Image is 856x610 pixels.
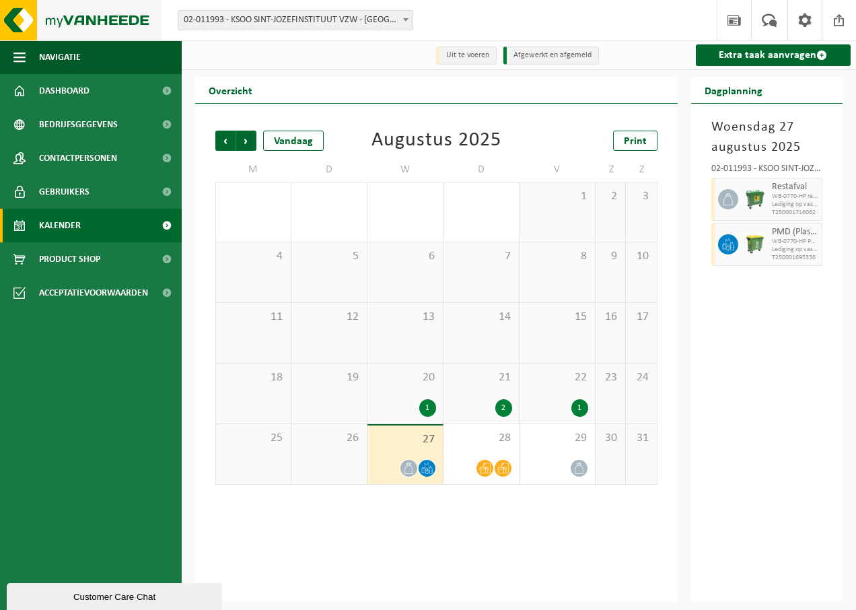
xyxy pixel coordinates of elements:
td: D [443,158,520,182]
span: Acceptatievoorwaarden [39,276,148,310]
iframe: chat widget [7,580,225,610]
span: 29 [526,431,588,446]
span: 02-011993 - KSOO SINT-JOZEFINSTITUUT VZW - OOSTENDE [178,10,413,30]
li: Uit te voeren [436,46,497,65]
span: WB-0770-HP PMD (Plastiek, Metaal, Drankkartons) (bedrijven) [772,238,819,246]
span: 6 [374,249,436,264]
span: 5 [298,249,360,264]
a: Extra taak aanvragen [696,44,851,66]
span: 18 [223,370,284,385]
span: Restafval [772,182,819,193]
span: 15 [526,310,588,325]
td: D [291,158,367,182]
span: 1 [526,189,588,204]
img: WB-0770-HPE-GN-50 [745,234,765,255]
span: Product Shop [39,242,100,276]
span: Gebruikers [39,175,90,209]
span: 3 [633,189,649,204]
span: 28 [450,431,512,446]
td: V [520,158,596,182]
a: Print [613,131,657,151]
span: Vorige [215,131,236,151]
span: T250001695336 [772,254,819,262]
span: 23 [602,370,619,385]
span: 10 [633,249,649,264]
span: 16 [602,310,619,325]
div: Augustus 2025 [371,131,501,151]
span: 2 [602,189,619,204]
span: Lediging op vaste frequentie [772,201,819,209]
h2: Dagplanning [691,77,776,103]
span: Volgende [236,131,256,151]
h3: Woensdag 27 augustus 2025 [711,117,823,158]
div: Vandaag [263,131,324,151]
span: 25 [223,431,284,446]
li: Afgewerkt en afgemeld [503,46,599,65]
span: PMD (Plastiek, Metaal, Drankkartons) (bedrijven) [772,227,819,238]
span: 14 [450,310,512,325]
div: 1 [419,399,436,417]
span: 13 [374,310,436,325]
span: T250001716062 [772,209,819,217]
span: 22 [526,370,588,385]
span: 11 [223,310,284,325]
h2: Overzicht [195,77,266,103]
span: Kalender [39,209,81,242]
span: Contactpersonen [39,141,117,175]
td: M [215,158,291,182]
img: WB-0770-HPE-GN-01 [745,189,765,209]
div: 2 [495,399,512,417]
span: 17 [633,310,649,325]
td: W [367,158,443,182]
div: 1 [571,399,588,417]
span: 20 [374,370,436,385]
span: Lediging op vaste frequentie [772,246,819,254]
span: 4 [223,249,284,264]
div: 02-011993 - KSOO SINT-JOZEFINSTITUUT VZW - [GEOGRAPHIC_DATA] [711,164,823,178]
span: 21 [450,370,512,385]
span: 19 [298,370,360,385]
span: Dashboard [39,74,90,108]
span: 02-011993 - KSOO SINT-JOZEFINSTITUUT VZW - OOSTENDE [178,11,413,30]
span: Navigatie [39,40,81,74]
span: Print [624,136,647,147]
span: 12 [298,310,360,325]
span: WB-0770-HP restafval [772,193,819,201]
span: 30 [602,431,619,446]
span: 8 [526,249,588,264]
td: Z [596,158,627,182]
span: 31 [633,431,649,446]
td: Z [626,158,657,182]
span: Bedrijfsgegevens [39,108,118,141]
span: 27 [374,432,436,447]
span: 24 [633,370,649,385]
span: 7 [450,249,512,264]
span: 9 [602,249,619,264]
span: 26 [298,431,360,446]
